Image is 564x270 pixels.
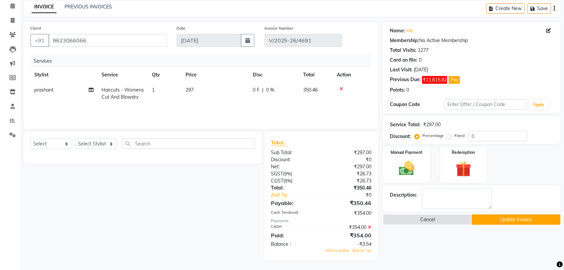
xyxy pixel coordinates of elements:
[266,224,321,231] div: CASH
[321,241,376,248] div: -₹3.54
[390,101,445,108] div: Coupon Code
[390,87,405,94] div: Points:
[266,184,321,192] div: Total:
[266,170,321,177] div: ( )
[333,67,371,82] th: Action
[262,87,264,94] span: |
[390,133,411,140] div: Discount:
[394,160,419,177] img: _cash.svg
[31,55,376,67] div: Services
[299,67,333,82] th: Total
[266,192,331,199] a: Add Tip
[122,138,255,149] input: Search
[529,100,549,110] button: Apply
[451,160,476,179] img: _gift.svg
[486,3,525,14] button: Create New
[152,87,155,93] span: 1
[321,156,376,163] div: ₹0
[422,133,444,139] label: Percentage
[321,163,376,170] div: ₹297.00
[390,57,417,64] div: Card on file:
[266,156,321,163] div: Discount:
[390,76,421,84] div: Previous Due:
[186,87,194,93] span: 297
[253,87,259,94] span: 0 F
[321,184,376,192] div: ₹350.46
[321,149,376,156] div: ₹297.00
[271,218,372,224] div: Payments
[285,171,291,176] span: 9%
[148,67,182,82] th: Qty
[414,66,428,73] div: [DATE]
[423,121,441,128] div: ₹297.00
[391,149,423,156] label: Manual Payment
[528,3,551,14] button: Save
[182,67,249,82] th: Price
[445,99,527,110] input: Enter Offer / Coupon Code
[285,178,291,183] span: 9%
[321,170,376,177] div: ₹26.73
[303,87,318,93] span: 350.46
[321,231,376,239] div: ₹354.00
[266,231,321,239] div: Paid:
[266,149,321,156] div: Sub Total:
[390,121,420,128] div: Service Total:
[271,178,284,184] span: CGST
[390,27,405,34] div: Name:
[390,192,417,199] div: Description:
[330,192,376,199] div: ₹0
[97,67,148,82] th: Service
[321,199,376,207] div: ₹350.46
[265,25,294,31] label: Invoice Number
[325,248,349,253] span: Add to wallet
[249,67,299,82] th: Disc
[266,177,321,184] div: ( )
[266,163,321,170] div: Net:
[48,34,167,47] input: Search by Name/Mobile/Email/Code
[102,87,144,100] span: Haircuts - Womens Cut And Blowdry
[452,149,475,156] label: Redemption
[266,87,274,94] span: 0 %
[271,171,283,177] span: SGST
[30,25,41,31] label: Client
[422,76,447,84] span: ₹11,615.92
[418,47,429,54] div: 1277
[406,27,413,34] a: Hb
[390,37,554,44] div: No Active Membership
[266,210,321,217] div: Cash Tendered:
[321,177,376,184] div: ₹26.73
[454,133,465,139] label: Fixed
[271,139,287,146] span: Total
[177,25,186,31] label: Date
[449,76,460,84] button: Pay
[406,87,409,94] div: 0
[321,224,376,231] div: ₹354.00
[266,199,321,207] div: Payable:
[65,4,112,10] a: PREVIOUS INVOICES
[419,57,421,64] div: 0
[352,248,371,253] span: Add as Tip
[321,210,376,217] div: ₹354.00
[30,34,49,47] button: +91
[34,87,53,93] span: prashant
[390,66,412,73] div: Last Visit:
[32,1,56,13] a: INVOICE
[472,214,561,225] button: Update Invoice
[390,47,416,54] div: Total Visits:
[390,37,419,44] div: Membership:
[30,67,97,82] th: Stylist
[266,241,321,248] div: Balance :
[383,214,472,225] button: Cancel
